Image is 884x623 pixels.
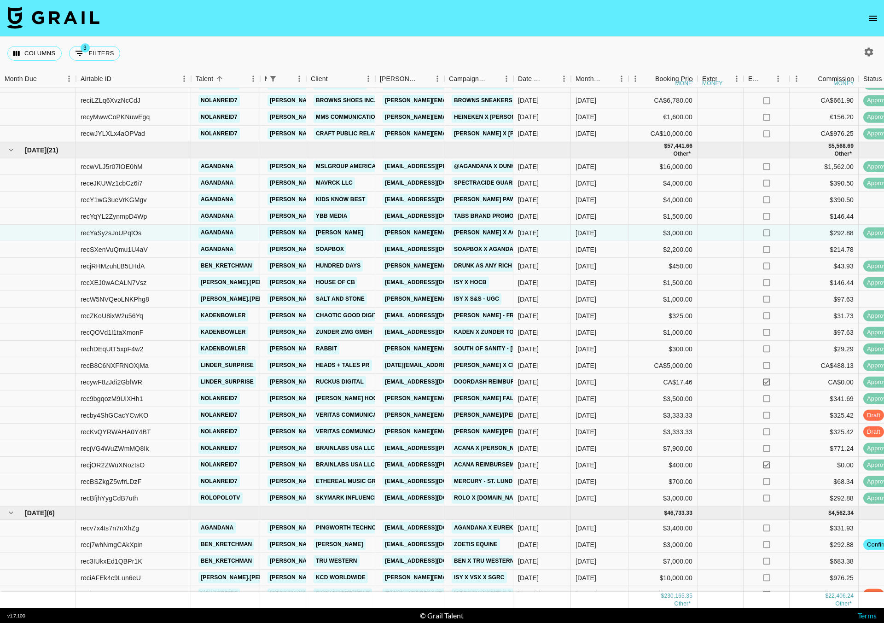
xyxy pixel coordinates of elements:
div: 8/12/2025 [518,295,539,304]
a: Browns Shoes Inc. [314,95,378,106]
button: Sort [37,72,50,85]
span: ( 21 ) [47,146,58,155]
a: [EMAIL_ADDRESS][DOMAIN_NAME] [383,588,486,600]
div: $16,000.00 [628,158,698,175]
a: MSLGROUP Americas, LLC [314,161,396,172]
a: KCD Worldwide [314,572,368,583]
a: [EMAIL_ADDRESS][DOMAIN_NAME] [383,539,486,550]
div: CA$976.25 [790,126,859,142]
a: [PERSON_NAME][EMAIL_ADDRESS][DOMAIN_NAME] [383,426,533,437]
a: Salt and Stone [314,293,367,305]
div: Aug '25 [576,228,596,238]
a: Isy x VSX x SGRC [452,572,507,583]
div: CA$6,780.00 [628,93,698,109]
a: [EMAIL_ADDRESS][DOMAIN_NAME] [383,210,486,222]
div: 57,441.66 [667,142,692,150]
div: Jul '25 [576,129,596,138]
div: Aug '25 [576,212,596,221]
div: $97.63 [790,291,859,308]
a: agandana [198,210,236,222]
a: Kids Know Best [314,194,367,205]
a: SkyMark Influencer Marketing, LLC [314,492,434,504]
a: [PERSON_NAME] Hockey LLC [314,393,403,404]
a: [PERSON_NAME][EMAIL_ADDRESS][DOMAIN_NAME] [268,393,418,404]
div: reciLZLq6XvzNcCdJ [81,96,140,105]
div: 7/14/2025 [518,129,539,138]
div: 3/14/2025 [518,79,539,88]
a: [PERSON_NAME] x SAXX [452,588,526,600]
a: [PERSON_NAME] x [PERSON_NAME] [452,128,558,140]
a: [PERSON_NAME][EMAIL_ADDRESS][DOMAIN_NAME] [268,426,418,437]
div: Month Due [576,70,602,88]
button: Menu [246,72,260,86]
div: 5/7/2025 [518,162,539,171]
a: Ruckus Digital [314,376,366,388]
div: Client [311,70,328,88]
a: [PERSON_NAME][EMAIL_ADDRESS][DOMAIN_NAME] [268,326,418,338]
a: Chaotic Good Digital Projects, LLC [314,310,432,321]
a: nolanreid7 [198,426,240,437]
button: Menu [292,72,306,86]
a: Zunder ZMG GmbH [314,326,374,338]
div: Aug '25 [576,195,596,204]
button: Sort [642,72,655,85]
button: hide children [5,507,17,519]
a: [PERSON_NAME]/[PERSON_NAME]'s [452,426,558,437]
a: [EMAIL_ADDRESS][DOMAIN_NAME] [383,492,486,504]
a: agandana [198,227,236,239]
a: [EMAIL_ADDRESS][DOMAIN_NAME] [383,310,486,321]
button: Show filters [267,72,279,85]
a: [EMAIL_ADDRESS][PERSON_NAME][DOMAIN_NAME] [383,161,533,172]
div: Aug '25 [576,311,596,320]
a: [PERSON_NAME][EMAIL_ADDRESS][DOMAIN_NAME] [268,310,418,321]
button: Menu [62,72,76,86]
div: Jul '25 [576,112,596,122]
a: agandana [198,177,236,189]
a: Soapbox [314,244,346,255]
a: [PERSON_NAME][EMAIL_ADDRESS][PERSON_NAME][DOMAIN_NAME] [383,227,580,239]
a: [PERSON_NAME][EMAIL_ADDRESS][DOMAIN_NAME] [268,128,418,140]
div: 1 active filter [267,72,279,85]
div: recZKoU8ixW2u56Yq [81,311,143,320]
button: Sort [805,72,818,85]
div: Campaign (Type) [444,70,513,88]
a: Kaden x Zunder Toothpicks [452,326,545,338]
div: [PERSON_NAME] [380,70,418,88]
a: [EMAIL_ADDRESS][DOMAIN_NAME] [383,522,486,534]
div: $292.88 [790,225,859,241]
a: [PERSON_NAME][EMAIL_ADDRESS][PERSON_NAME][DOMAIN_NAME] [383,293,580,305]
a: Brainlabs USA LLC [314,443,377,454]
span: CA$ 488.13 [834,151,852,157]
div: Expenses: Remove Commission? [744,70,790,88]
a: nolanreid7 [198,128,240,140]
div: $146.44 [790,208,859,225]
div: $325.00 [628,308,698,324]
a: [PERSON_NAME][EMAIL_ADDRESS][DOMAIN_NAME] [383,572,533,583]
a: [EMAIL_ADDRESS][DOMAIN_NAME] [383,277,486,288]
div: recYqYL2ZynmpD4Wp [81,212,147,221]
a: [PERSON_NAME][EMAIL_ADDRESS][DOMAIN_NAME] [268,227,418,239]
a: [PERSON_NAME][EMAIL_ADDRESS][DOMAIN_NAME] [268,95,418,106]
button: open drawer [864,9,882,28]
a: agandana [198,161,236,172]
a: [PERSON_NAME][EMAIL_ADDRESS][DOMAIN_NAME] [268,572,418,583]
a: agandana [198,522,236,534]
a: nolanreid7 [198,95,240,106]
div: Aug '25 [576,262,596,271]
div: 7/16/2025 [518,278,539,287]
a: linder_surprise [198,360,256,371]
button: Menu [177,72,191,86]
div: Commission [818,70,854,88]
div: 7/3/2025 [518,112,539,122]
button: Sort [213,72,226,85]
div: Campaign (Type) [449,70,487,88]
a: [PERSON_NAME]/[PERSON_NAME]'s [452,409,558,421]
div: CA$661.90 [790,93,859,109]
button: hide children [5,144,17,157]
a: SAXX Underwear [314,588,372,600]
div: Month Due [571,70,628,88]
div: $ [664,142,667,150]
a: linder_surprise [198,376,256,388]
a: ACANA x [PERSON_NAME] [452,443,530,454]
button: Sort [717,72,730,85]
